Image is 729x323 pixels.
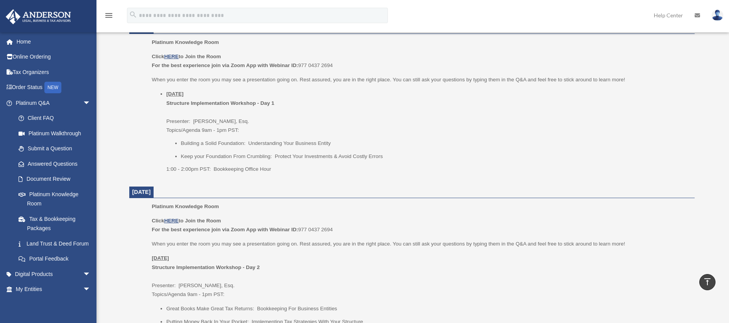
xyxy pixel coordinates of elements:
a: Client FAQ [11,111,102,126]
span: arrow_drop_down [83,266,98,282]
a: Tax Organizers [5,64,102,80]
a: Home [5,34,102,49]
span: arrow_drop_down [83,282,98,298]
li: Presenter: [PERSON_NAME], Esq. Topics/Agenda 9am - 1pm PST: [166,89,689,173]
a: Tax & Bookkeeping Packages [11,211,102,236]
li: Building a Solid Foundation: Understanding Your Business Entity [181,139,689,148]
a: Land Trust & Deed Forum [11,236,102,251]
a: Answered Questions [11,156,102,172]
p: 977 0437 2694 [152,52,689,70]
span: arrow_drop_down [83,95,98,111]
i: vertical_align_top [703,277,712,286]
span: [DATE] [132,189,151,195]
i: search [129,10,137,19]
b: Structure Implementation Workshop - Day 2 [152,264,260,270]
p: Presenter: [PERSON_NAME], Esq. Topics/Agenda 9am - 1pm PST: [152,254,689,299]
a: Digital Productsarrow_drop_down [5,266,102,282]
b: Click to Join the Room [152,218,221,224]
img: Anderson Advisors Platinum Portal [3,9,73,24]
p: 977 0437 2694 [152,216,689,234]
span: Platinum Knowledge Room [152,204,219,209]
u: [DATE] [166,91,184,97]
b: Click to Join the Room [152,54,221,59]
span: Platinum Knowledge Room [152,39,219,45]
a: Platinum Q&Aarrow_drop_down [5,95,102,111]
a: HERE [164,218,178,224]
a: vertical_align_top [699,274,715,290]
a: My Anderson Teamarrow_drop_down [5,297,102,312]
li: Keep your Foundation From Crumbling: Protect Your Investments & Avoid Costly Errors [181,152,689,161]
li: Great Books Make Great Tax Returns: Bookkeeping For Business Entities [166,304,689,313]
a: menu [104,13,113,20]
b: For the best experience join via Zoom App with Webinar ID: [152,227,298,232]
a: Document Review [11,172,102,187]
u: [DATE] [152,255,169,261]
p: When you enter the room you may see a presentation going on. Rest assured, you are in the right p... [152,239,689,249]
a: Order StatusNEW [5,80,102,96]
span: arrow_drop_down [83,297,98,313]
a: My Entitiesarrow_drop_down [5,282,102,297]
b: For the best experience join via Zoom App with Webinar ID: [152,62,298,68]
p: 1:00 - 2:00pm PST: Bookkeeping Office Hour [166,165,689,174]
a: HERE [164,54,178,59]
a: Online Ordering [5,49,102,65]
i: menu [104,11,113,20]
p: When you enter the room you may see a presentation going on. Rest assured, you are in the right p... [152,75,689,84]
img: User Pic [712,10,723,21]
a: Submit a Question [11,141,102,156]
a: Platinum Walkthrough [11,126,102,141]
b: Structure Implementation Workshop - Day 1 [166,100,274,106]
a: Platinum Knowledge Room [11,187,98,211]
div: NEW [44,82,61,93]
a: Portal Feedback [11,251,102,267]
